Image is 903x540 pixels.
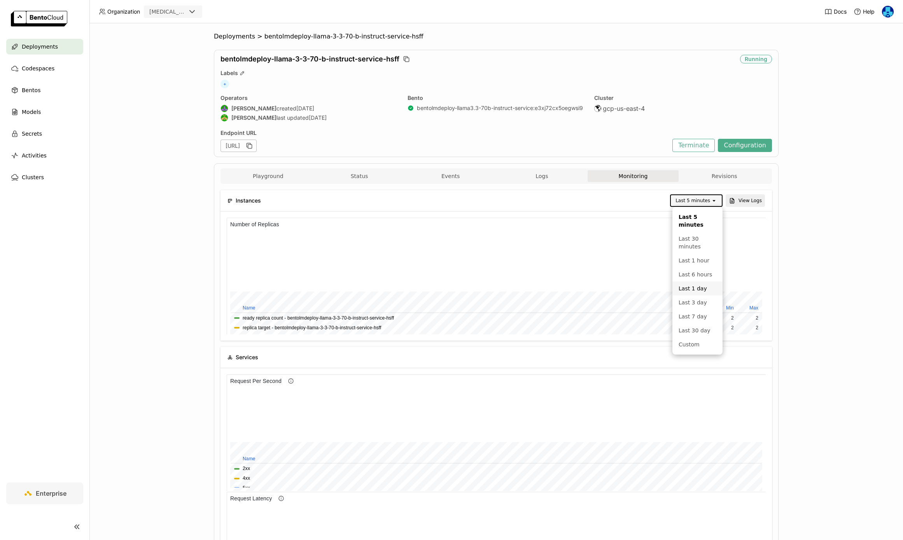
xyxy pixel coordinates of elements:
span: Codespaces [22,64,54,73]
button: bentolmdeploy-llama-3-3-70-b-instruct-service-hsff [16,107,122,114]
h6: Request Latency [0,2,48,11]
h6: GPU Memory Usage [0,2,58,11]
th: name [4,86,126,95]
ul: Menu [672,207,723,355]
td: 0% [154,106,177,115]
div: Last 3 day [679,299,716,306]
span: Enterprise [36,489,66,497]
div: Last 1 day [679,285,716,292]
th: Minimum Value [154,86,177,95]
a: Activities [6,148,83,163]
td: 3.81 GiB [187,96,214,105]
th: Maximum Value [240,86,265,95]
div: Custom [679,341,716,348]
h6: CPU Usage [0,2,36,11]
div: Deployments [214,33,255,40]
td: 69.3% [126,96,153,105]
td: 543 GB [154,96,177,105]
span: Secrets [22,129,42,138]
h6: Memory Usage [0,2,44,11]
svg: open [711,197,717,204]
a: Enterprise [6,482,83,504]
td: 272 GB [126,106,153,115]
a: Bentos [6,82,83,98]
a: Deployments [6,39,83,54]
div: Cluster [594,94,772,101]
a: Codespaces [6,61,83,76]
button: P50 [16,100,24,108]
iframe: Request Per Second [227,374,766,491]
td: 543 GB [126,96,153,105]
div: [MEDICAL_DATA] [149,8,186,16]
span: Activities [22,151,47,160]
div: created [220,105,398,112]
span: Organization [107,8,140,15]
span: Instances [236,196,261,205]
a: Models [6,104,83,120]
span: gcp-us-east-4 [603,105,645,112]
div: last updated [220,114,398,122]
a: Clusters [6,170,83,185]
td: 59.5% [241,106,265,115]
span: Bentos [22,86,40,95]
button: Events [405,170,496,182]
button: Playground [222,170,314,182]
button: Total [16,97,26,104]
div: Bento [408,94,585,101]
h6: GPU Usage [0,2,36,11]
a: bentolmdeploy-llama3.3-70b-instruct-service:e3xj72cx5oegwsi9 [417,105,583,112]
button: Status [314,170,405,182]
a: Secrets [6,126,83,142]
th: Average Value [126,86,153,95]
div: Help [854,8,875,16]
span: [DATE] [309,114,327,121]
td: 1.90 GiB [214,106,239,115]
th: Average Value [187,86,214,95]
td: 0% [154,96,177,105]
div: Labels [220,70,772,77]
td: 119% [241,96,265,105]
th: name [4,95,535,105]
button: Revisions [679,170,770,182]
button: P90 [16,110,24,117]
button: Configuration [718,139,772,152]
td: 1.91 GiB [240,106,265,115]
img: Steve Guo [221,114,228,121]
span: [DATE] [296,105,314,112]
td: 34.6% [126,106,153,115]
button: View Logs [726,194,765,207]
span: bentolmdeploy-llama-3-3-70-b-instruct-service-hsff [220,55,399,63]
td: 57.5% [218,96,240,105]
div: Endpoint URL [220,129,668,136]
img: logo [11,11,67,26]
div: Last 5 minutes [679,213,716,229]
button: Monitoring [588,170,679,182]
h6: In-Progress Request [0,2,58,11]
td: 28.7% [218,106,240,115]
span: Logs [535,173,548,180]
th: name [4,86,186,95]
th: name [4,80,535,89]
a: Docs [824,8,847,16]
div: Last 30 day [679,327,716,334]
button: Average [16,91,33,98]
span: Services [236,353,258,362]
div: Last 1 hour [679,257,716,264]
th: Minimum Value [214,86,239,95]
img: Yi Guo [882,6,894,17]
